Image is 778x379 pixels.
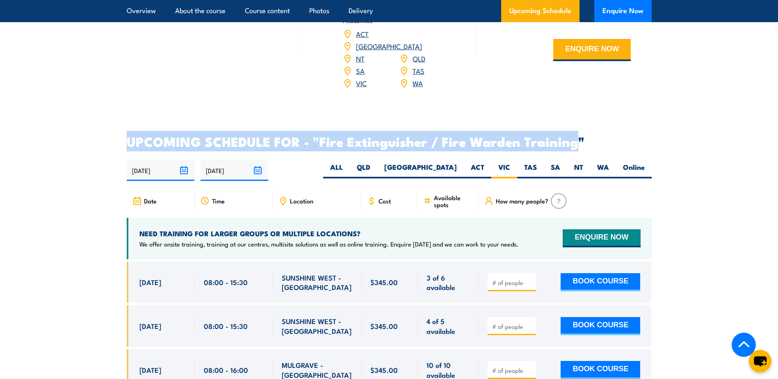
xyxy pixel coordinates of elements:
span: SUNSHINE WEST - [GEOGRAPHIC_DATA] [282,316,352,336]
span: 08:00 - 16:00 [204,365,248,374]
a: NT [356,53,365,63]
button: BOOK COURSE [561,273,640,291]
p: We offer onsite training, training at our centres, multisite solutions as well as online training... [139,240,518,248]
span: [DATE] [139,365,161,374]
span: [DATE] [139,321,161,331]
h2: UPCOMING SCHEDULE FOR - "Fire Extinguisher / Fire Warden Training" [127,135,652,147]
a: VIC [356,78,367,88]
span: 4 of 5 available [427,316,470,336]
a: TAS [413,66,424,75]
a: ACT [356,29,369,39]
span: How many people? [496,197,548,204]
a: WA [413,78,423,88]
input: # of people [492,322,533,331]
button: chat-button [749,350,771,372]
label: ALL [323,162,350,178]
label: [GEOGRAPHIC_DATA] [377,162,464,178]
button: BOOK COURSE [561,361,640,379]
span: Cost [379,197,391,204]
label: TAS [517,162,544,178]
span: Available spots [434,194,473,208]
span: Time [212,197,225,204]
button: ENQUIRE NOW [563,229,640,247]
label: ACT [464,162,491,178]
span: 3 of 6 available [427,273,470,292]
span: [DATE] [139,277,161,287]
span: Location [290,197,313,204]
label: QLD [350,162,377,178]
span: $345.00 [370,277,398,287]
input: To date [201,160,268,181]
h4: NEED TRAINING FOR LARGER GROUPS OR MULTIPLE LOCATIONS? [139,229,518,238]
button: BOOK COURSE [561,317,640,335]
a: QLD [413,53,425,63]
label: VIC [491,162,517,178]
label: WA [590,162,616,178]
span: 08:00 - 15:30 [204,321,248,331]
label: NT [567,162,590,178]
span: $345.00 [370,365,398,374]
span: $345.00 [370,321,398,331]
span: Date [144,197,157,204]
input: # of people [492,279,533,287]
label: SA [544,162,567,178]
span: 08:00 - 15:30 [204,277,248,287]
button: ENQUIRE NOW [553,39,631,61]
input: From date [127,160,194,181]
a: SA [356,66,365,75]
input: # of people [492,366,533,374]
a: [GEOGRAPHIC_DATA] [356,41,422,51]
label: Online [616,162,652,178]
span: SUNSHINE WEST - [GEOGRAPHIC_DATA] [282,273,352,292]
